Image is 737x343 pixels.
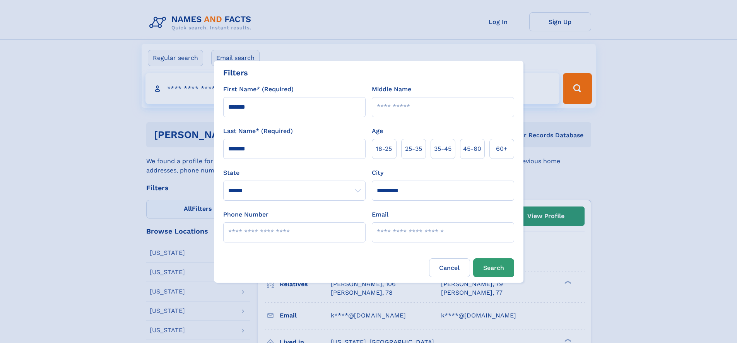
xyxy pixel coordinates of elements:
span: 18‑25 [376,144,392,154]
label: State [223,168,366,177]
label: City [372,168,383,177]
label: Cancel [429,258,470,277]
div: Filters [223,67,248,78]
label: Age [372,126,383,136]
span: 25‑35 [405,144,422,154]
span: 45‑60 [463,144,481,154]
label: First Name* (Required) [223,85,294,94]
button: Search [473,258,514,277]
label: Email [372,210,388,219]
label: Middle Name [372,85,411,94]
label: Last Name* (Required) [223,126,293,136]
span: 60+ [496,144,508,154]
span: 35‑45 [434,144,451,154]
label: Phone Number [223,210,268,219]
